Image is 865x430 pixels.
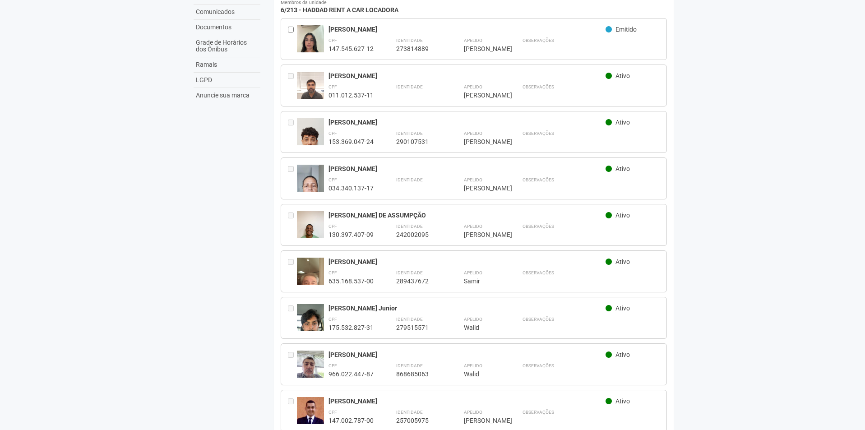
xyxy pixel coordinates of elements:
strong: Identidade [396,38,423,43]
strong: Observações [523,363,554,368]
div: Samir [464,277,500,285]
strong: Identidade [396,84,423,89]
div: 279515571 [396,324,441,332]
div: 153.369.047-24 [328,138,374,146]
div: [PERSON_NAME] [328,397,606,405]
strong: Observações [523,317,554,322]
strong: Apelido [464,38,482,43]
strong: Apelido [464,84,482,89]
div: [PERSON_NAME] [328,258,606,266]
strong: Identidade [396,363,423,368]
strong: CPF [328,363,337,368]
img: user.jpg [297,397,324,425]
strong: CPF [328,410,337,415]
strong: Observações [523,177,554,182]
img: user.jpg [297,165,324,213]
span: Ativo [615,258,630,265]
div: Entre em contato com a Aministração para solicitar o cancelamento ou 2a via [288,72,297,99]
div: Entre em contato com a Aministração para solicitar o cancelamento ou 2a via [288,258,297,285]
div: [PERSON_NAME] [328,72,606,80]
img: user.jpg [297,304,324,363]
div: Entre em contato com a Aministração para solicitar o cancelamento ou 2a via [288,211,297,239]
span: Ativo [615,212,630,219]
div: [PERSON_NAME] [328,165,606,173]
img: user.jpg [297,72,324,108]
div: [PERSON_NAME] [464,91,500,99]
div: [PERSON_NAME] [464,184,500,192]
a: Documentos [194,20,260,35]
img: user.jpg [297,258,324,311]
a: Comunicados [194,5,260,20]
div: [PERSON_NAME] [328,118,606,126]
strong: CPF [328,317,337,322]
div: 290107531 [396,138,441,146]
strong: CPF [328,270,337,275]
strong: Apelido [464,224,482,229]
div: Entre em contato com a Aministração para solicitar o cancelamento ou 2a via [288,304,297,332]
div: 034.340.137-17 [328,184,374,192]
div: 635.168.537-00 [328,277,374,285]
span: Ativo [615,72,630,79]
a: Ramais [194,57,260,73]
strong: CPF [328,177,337,182]
div: [PERSON_NAME] [464,45,500,53]
div: 147.002.787-00 [328,416,374,425]
div: [PERSON_NAME] DE ASSUMPÇÃO [328,211,606,219]
img: user.jpg [297,118,324,178]
div: Entre em contato com a Aministração para solicitar o cancelamento ou 2a via [288,165,297,192]
div: [PERSON_NAME] [464,138,500,146]
small: Membros da unidade [281,0,667,5]
div: 966.022.447-87 [328,370,374,378]
img: user.jpg [297,211,324,247]
div: Entre em contato com a Aministração para solicitar o cancelamento ou 2a via [288,118,297,146]
div: [PERSON_NAME] [464,416,500,425]
div: 011.012.537-11 [328,91,374,99]
div: Walid [464,370,500,378]
strong: Observações [523,410,554,415]
div: Entre em contato com a Aministração para solicitar o cancelamento ou 2a via [288,397,297,425]
strong: Apelido [464,363,482,368]
strong: Identidade [396,224,423,229]
strong: CPF [328,131,337,136]
div: Entre em contato com a Aministração para solicitar o cancelamento ou 2a via [288,351,297,378]
strong: CPF [328,84,337,89]
strong: Observações [523,84,554,89]
a: LGPD [194,73,260,88]
div: 868685063 [396,370,441,378]
span: Ativo [615,119,630,126]
strong: CPF [328,224,337,229]
strong: Observações [523,131,554,136]
span: Ativo [615,398,630,405]
div: 130.397.407-09 [328,231,374,239]
div: 147.545.627-12 [328,45,374,53]
div: [PERSON_NAME] [464,231,500,239]
span: Ativo [615,351,630,358]
strong: Observações [523,270,554,275]
strong: Observações [523,224,554,229]
strong: Apelido [464,131,482,136]
strong: Observações [523,38,554,43]
div: Walid [464,324,500,332]
div: 289437672 [396,277,441,285]
div: 175.532.827-31 [328,324,374,332]
strong: CPF [328,38,337,43]
span: Ativo [615,305,630,312]
strong: Identidade [396,317,423,322]
img: user.jpg [297,25,324,61]
a: Grade de Horários dos Ônibus [194,35,260,57]
div: [PERSON_NAME] [328,25,606,33]
div: 242002095 [396,231,441,239]
strong: Apelido [464,270,482,275]
h4: 6/213 - HADDAD RENT A CAR LOCADORA [281,0,667,14]
strong: Apelido [464,317,482,322]
div: 273814889 [396,45,441,53]
strong: Apelido [464,410,482,415]
strong: Identidade [396,270,423,275]
div: 257005975 [396,416,441,425]
div: [PERSON_NAME] [328,351,606,359]
div: [PERSON_NAME] Junior [328,304,606,312]
span: Ativo [615,165,630,172]
strong: Identidade [396,131,423,136]
a: Anuncie sua marca [194,88,260,103]
strong: Identidade [396,410,423,415]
